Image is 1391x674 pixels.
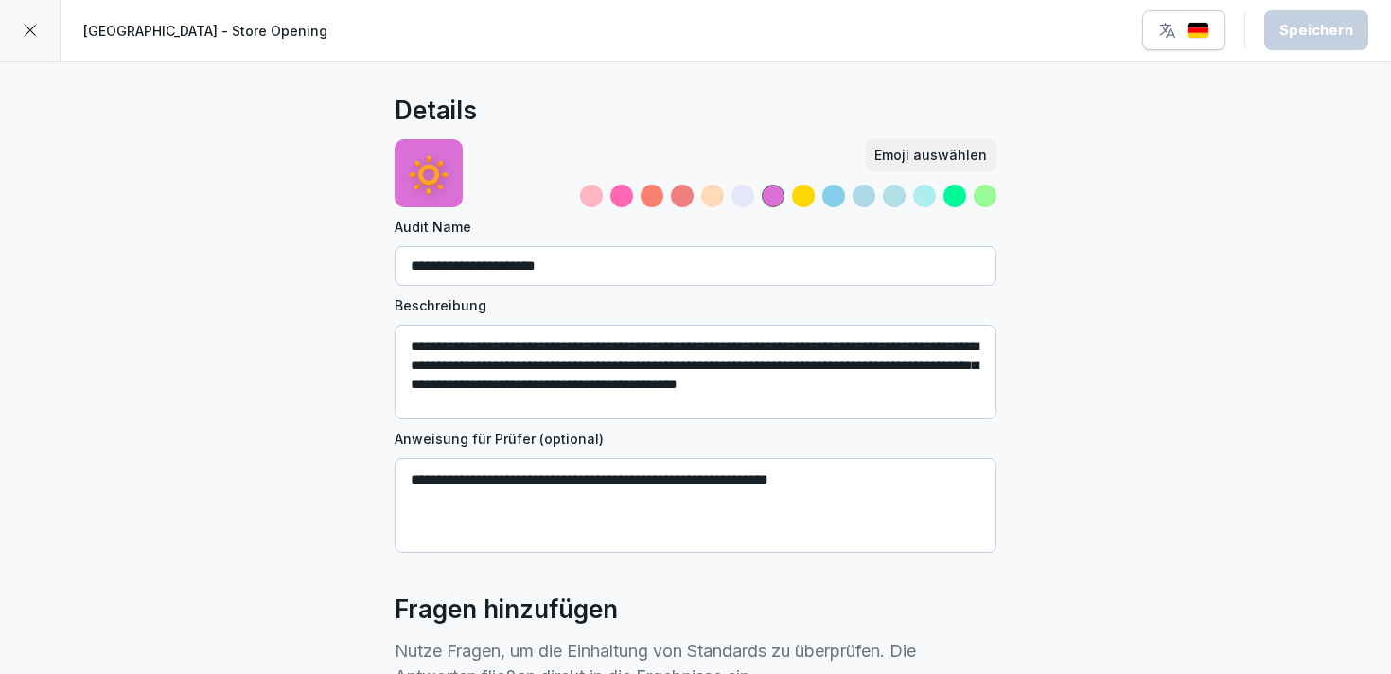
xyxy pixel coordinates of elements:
h2: Details [395,92,477,130]
label: Beschreibung [395,295,996,315]
label: Audit Name [395,217,996,237]
div: Emoji auswählen [874,145,987,166]
label: Anweisung für Prüfer (optional) [395,429,996,449]
p: [GEOGRAPHIC_DATA] - Store Opening [83,21,327,41]
img: de.svg [1187,22,1209,40]
div: Speichern [1279,20,1353,41]
p: 🔅 [404,144,453,204]
h2: Fragen hinzufügen [395,591,618,629]
button: Emoji auswählen [865,139,996,171]
button: Speichern [1264,10,1368,50]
